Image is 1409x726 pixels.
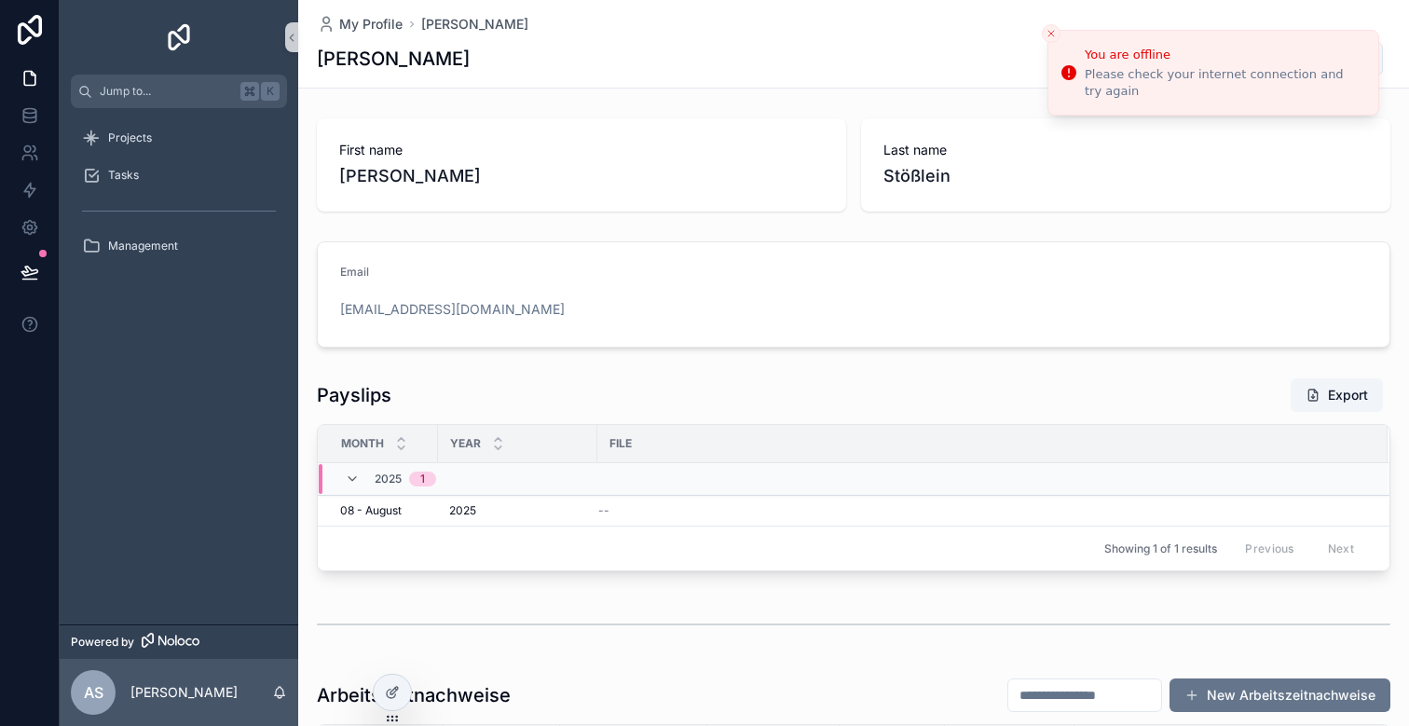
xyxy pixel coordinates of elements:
[317,46,470,72] h1: [PERSON_NAME]
[598,503,609,518] span: --
[60,624,298,659] a: Powered by
[339,163,824,189] span: [PERSON_NAME]
[130,683,238,702] p: [PERSON_NAME]
[317,15,403,34] a: My Profile
[339,141,824,159] span: First name
[420,472,425,486] div: 1
[341,436,384,451] span: Month
[60,108,298,287] div: scrollable content
[317,382,391,408] h1: Payslips
[317,682,511,708] h1: Arbeitszeitnachweise
[883,141,1368,159] span: Last name
[375,472,402,486] span: 2025
[340,503,427,518] a: 08 - August
[450,436,481,451] span: Year
[71,158,287,192] a: Tasks
[449,503,586,518] a: 2025
[598,503,1365,518] a: --
[108,168,139,183] span: Tasks
[1085,46,1363,64] div: You are offline
[263,84,278,99] span: K
[609,436,632,451] span: File
[1085,66,1363,100] div: Please check your internet connection and try again
[340,503,402,518] span: 08 - August
[71,75,287,108] button: Jump to...K
[1104,541,1217,556] span: Showing 1 of 1 results
[71,635,134,650] span: Powered by
[108,239,178,253] span: Management
[84,681,103,704] span: AS
[71,229,287,263] a: Management
[449,503,476,518] span: 2025
[71,121,287,155] a: Projects
[340,300,565,319] a: [EMAIL_ADDRESS][DOMAIN_NAME]
[421,15,528,34] a: [PERSON_NAME]
[883,163,1368,189] span: Stößlein
[339,15,403,34] span: My Profile
[1042,24,1060,43] button: Close toast
[340,265,369,279] span: Email
[1170,678,1390,712] button: New Arbeitszeitnachweise
[108,130,152,145] span: Projects
[164,22,194,52] img: App logo
[1291,378,1383,412] button: Export
[100,84,233,99] span: Jump to...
